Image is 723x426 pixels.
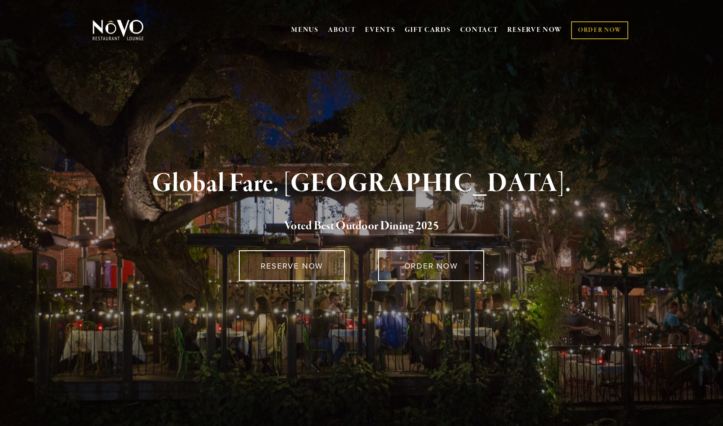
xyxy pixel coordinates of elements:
[328,26,356,34] a: ABOUT
[291,26,319,34] a: MENUS
[239,250,345,281] a: RESERVE NOW
[284,218,433,235] a: Voted Best Outdoor Dining 202
[507,22,562,38] a: RESERVE NOW
[91,19,145,41] img: Novo Restaurant &amp; Lounge
[152,167,571,200] strong: Global Fare. [GEOGRAPHIC_DATA].
[365,26,395,34] a: EVENTS
[378,250,484,281] a: ORDER NOW
[107,217,616,235] h2: 5
[405,22,451,38] a: GIFT CARDS
[460,22,499,38] a: CONTACT
[571,21,628,39] a: ORDER NOW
